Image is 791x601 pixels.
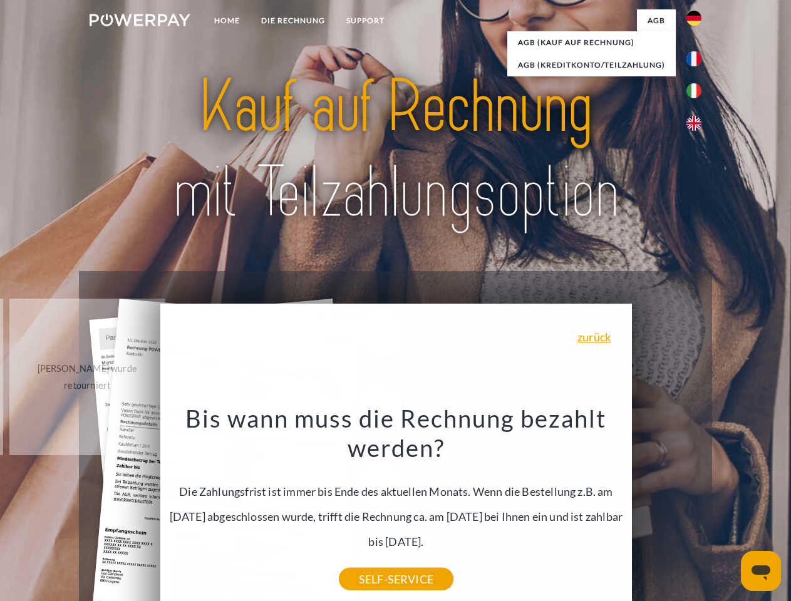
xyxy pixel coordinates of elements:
[507,31,676,54] a: AGB (Kauf auf Rechnung)
[637,9,676,32] a: agb
[168,403,625,463] h3: Bis wann muss die Rechnung bezahlt werden?
[686,51,701,66] img: fr
[251,9,336,32] a: DIE RECHNUNG
[17,360,158,394] div: [PERSON_NAME] wurde retourniert
[339,568,453,590] a: SELF-SERVICE
[741,551,781,591] iframe: Schaltfläche zum Öffnen des Messaging-Fensters
[204,9,251,32] a: Home
[686,116,701,131] img: en
[168,403,625,579] div: Die Zahlungsfrist ist immer bis Ende des aktuellen Monats. Wenn die Bestellung z.B. am [DATE] abg...
[336,9,395,32] a: SUPPORT
[577,331,611,342] a: zurück
[686,11,701,26] img: de
[120,60,671,240] img: title-powerpay_de.svg
[507,54,676,76] a: AGB (Kreditkonto/Teilzahlung)
[686,83,701,98] img: it
[90,14,190,26] img: logo-powerpay-white.svg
